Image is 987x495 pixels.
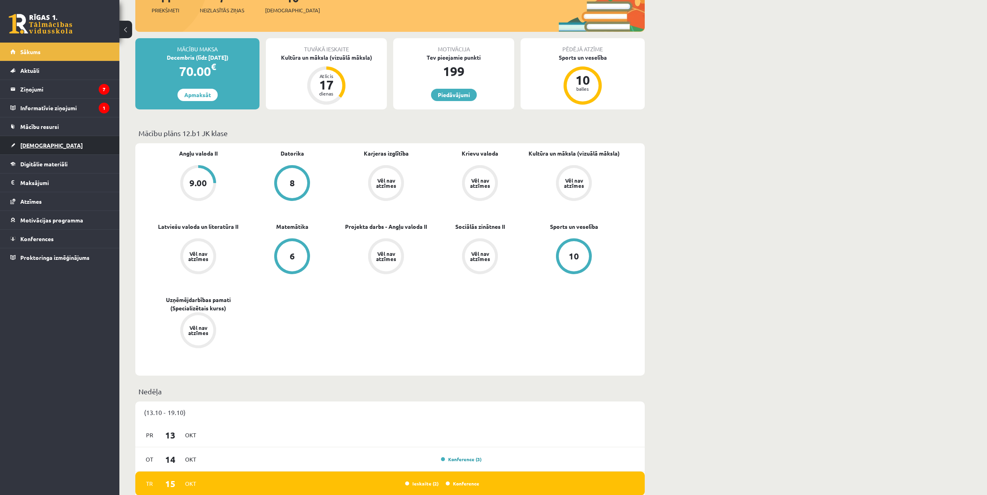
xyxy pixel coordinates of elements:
[10,211,109,229] a: Motivācijas programma
[138,128,642,138] p: Mācību plāns 12.b1 JK klase
[446,480,479,487] a: Konference
[182,429,199,441] span: Okt
[141,429,158,441] span: Pr
[10,80,109,98] a: Ziņojumi7
[10,155,109,173] a: Digitālie materiāli
[314,74,338,78] div: Atlicis
[527,165,621,203] a: Vēl nav atzīmes
[151,296,245,312] a: Uzņēmējdarbības pamati (Specializētais kurss)
[433,238,527,276] a: Vēl nav atzīmes
[527,238,621,276] a: 10
[393,53,514,62] div: Tev pieejamie punkti
[469,251,491,261] div: Vēl nav atzīmes
[158,429,183,442] span: 13
[405,480,439,487] a: Ieskaite (2)
[10,192,109,210] a: Atzīmes
[571,74,595,86] div: 10
[550,222,598,231] a: Sports un veselība
[521,53,645,106] a: Sports un veselība 10 balles
[375,178,397,188] div: Vēl nav atzīmes
[521,38,645,53] div: Pēdējā atzīme
[245,165,339,203] a: 8
[393,38,514,53] div: Motivācija
[571,86,595,91] div: balles
[441,456,482,462] a: Konference (3)
[266,53,387,62] div: Kultūra un māksla (vizuālā māksla)
[135,401,645,423] div: (13.10 - 19.10)
[245,238,339,276] a: 6
[211,61,216,72] span: €
[158,222,238,231] a: Latviešu valoda un literatūra II
[529,149,620,158] a: Kultūra un māksla (vizuālā māksla)
[10,136,109,154] a: [DEMOGRAPHIC_DATA]
[200,6,244,14] span: Neizlasītās ziņas
[187,251,209,261] div: Vēl nav atzīmes
[135,62,259,81] div: 70.00
[20,235,54,242] span: Konferences
[179,149,218,158] a: Angļu valoda II
[20,80,109,98] legend: Ziņojumi
[141,477,158,490] span: Tr
[135,53,259,62] div: Decembris (līdz [DATE])
[189,179,207,187] div: 9.00
[314,91,338,96] div: dienas
[10,248,109,267] a: Proktoringa izmēģinājums
[158,453,183,466] span: 14
[20,254,90,261] span: Proktoringa izmēģinājums
[10,230,109,248] a: Konferences
[20,173,109,192] legend: Maksājumi
[20,216,83,224] span: Motivācijas programma
[345,222,427,231] a: Projekta darbs - Angļu valoda II
[290,179,295,187] div: 8
[20,48,41,55] span: Sākums
[364,149,409,158] a: Karjeras izglītība
[563,178,585,188] div: Vēl nav atzīmes
[276,222,308,231] a: Matemātika
[9,14,72,34] a: Rīgas 1. Tālmācības vidusskola
[20,160,68,168] span: Digitālie materiāli
[20,198,42,205] span: Atzīmes
[158,477,183,490] span: 15
[455,222,505,231] a: Sociālās zinātnes II
[266,53,387,106] a: Kultūra un māksla (vizuālā māksla) Atlicis 17 dienas
[314,78,338,91] div: 17
[152,6,179,14] span: Priekšmeti
[10,117,109,136] a: Mācību resursi
[375,251,397,261] div: Vēl nav atzīmes
[266,38,387,53] div: Tuvākā ieskaite
[433,165,527,203] a: Vēl nav atzīmes
[10,43,109,61] a: Sākums
[99,103,109,113] i: 1
[99,84,109,95] i: 7
[265,6,320,14] span: [DEMOGRAPHIC_DATA]
[178,89,218,101] a: Apmaksāt
[10,99,109,117] a: Informatīvie ziņojumi1
[20,67,39,74] span: Aktuāli
[290,252,295,261] div: 6
[462,149,498,158] a: Krievu valoda
[151,312,245,350] a: Vēl nav atzīmes
[393,62,514,81] div: 199
[151,165,245,203] a: 9.00
[138,386,642,397] p: Nedēļa
[20,142,83,149] span: [DEMOGRAPHIC_DATA]
[151,238,245,276] a: Vēl nav atzīmes
[339,238,433,276] a: Vēl nav atzīmes
[281,149,304,158] a: Datorika
[339,165,433,203] a: Vēl nav atzīmes
[10,173,109,192] a: Maksājumi
[431,89,477,101] a: Piedāvājumi
[20,99,109,117] legend: Informatīvie ziņojumi
[141,453,158,466] span: Ot
[469,178,491,188] div: Vēl nav atzīmes
[521,53,645,62] div: Sports un veselība
[135,38,259,53] div: Mācību maksa
[20,123,59,130] span: Mācību resursi
[569,252,579,261] div: 10
[182,453,199,466] span: Okt
[187,325,209,335] div: Vēl nav atzīmes
[182,477,199,490] span: Okt
[10,61,109,80] a: Aktuāli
